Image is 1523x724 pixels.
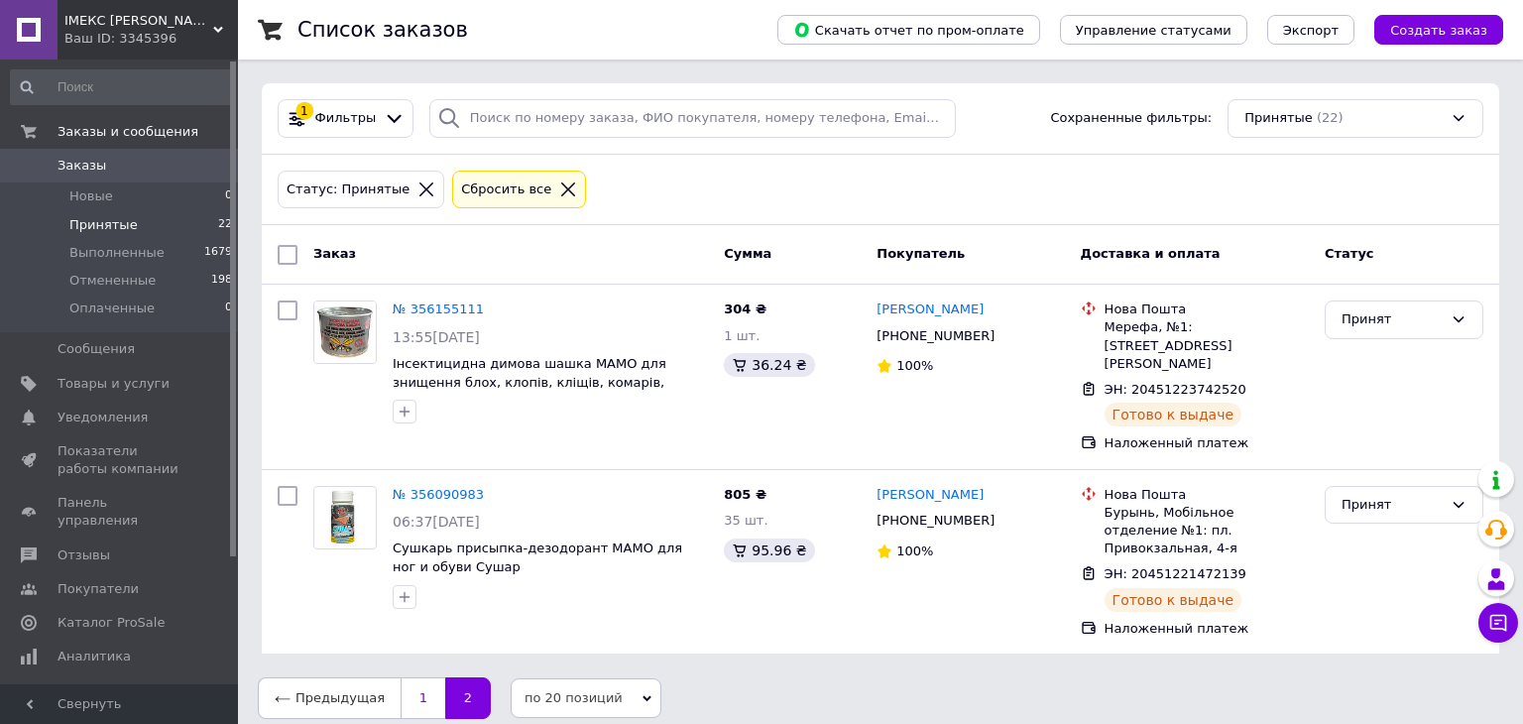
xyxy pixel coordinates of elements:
span: Статус [1325,246,1374,261]
a: Фото товару [313,301,377,364]
span: 0 [225,300,232,317]
div: 1 [295,102,313,120]
span: 100% [896,543,933,558]
a: № 356090983 [393,487,484,502]
button: Создать заказ [1374,15,1503,45]
a: Сушкарь присыпка-дезодорант МАМО для ног и обуви Сушар [393,541,682,574]
span: Управление сайтом [58,681,183,717]
h1: Список заказов [297,18,468,42]
input: Поиск по номеру заказа, ФИО покупателя, номеру телефона, Email, номеру накладной [429,99,957,138]
span: ЭН: 20451223742520 [1105,382,1246,397]
span: 100% [896,358,933,373]
a: [PERSON_NAME] [877,486,984,505]
span: Сумма [724,246,771,261]
a: 1 [401,677,445,719]
input: Поиск [10,69,234,105]
span: Доставка и оплата [1081,246,1221,261]
span: 0 [225,187,232,205]
span: Показатели работы компании [58,442,183,478]
span: Аналитика [58,648,131,665]
span: Панель управления [58,494,183,530]
span: 22 [218,216,232,234]
span: Фильтры [315,109,377,128]
div: Принят [1342,495,1443,516]
span: Отмененные [69,272,156,290]
a: Фото товару [313,486,377,549]
button: Скачать отчет по пром-оплате [777,15,1040,45]
a: 2 [445,677,491,719]
span: 1 шт. [724,328,760,343]
span: ІМЕКС МАКС [64,12,213,30]
span: Скачать отчет по пром-оплате [793,21,1024,39]
span: Отзывы [58,546,110,564]
a: Предыдущая [258,677,401,719]
div: Нова Пошта [1105,301,1309,318]
span: 35 шт. [724,513,767,528]
span: Заказы и сообщения [58,123,198,141]
span: (22) [1317,110,1344,125]
span: 13:55[DATE] [393,329,480,345]
span: Создать заказ [1390,23,1487,38]
span: Принятые [1244,109,1313,128]
div: 95.96 ₴ [724,539,814,562]
span: Покупатели [58,580,139,598]
span: Заказ [313,246,356,261]
span: Управление статусами [1076,23,1231,38]
div: Статус: Принятые [283,180,413,200]
span: ЭН: 20451221472139 [1105,566,1246,581]
div: 36.24 ₴ [724,353,814,377]
span: 06:37[DATE] [393,514,480,530]
img: Фото товару [314,488,376,547]
div: Ваш ID: 3345396 [64,30,238,48]
button: Управление статусами [1060,15,1247,45]
span: Каталог ProSale [58,614,165,632]
span: 304 ₴ [724,302,766,316]
a: Создать заказ [1354,22,1503,37]
div: Наложенный платеж [1105,620,1309,638]
div: Наложенный платеж [1105,434,1309,452]
div: Нова Пошта [1105,486,1309,504]
span: 198 [211,272,232,290]
div: [PHONE_NUMBER] [873,508,998,534]
span: Сообщения [58,340,135,358]
span: по 20 позиций [511,678,661,718]
div: Готово к выдаче [1105,588,1241,612]
span: Выполненные [69,244,165,262]
a: № 356155111 [393,302,484,316]
span: Принятые [69,216,138,234]
span: Заказы [58,157,106,175]
a: Інсектицидна димова шашка МАМО для знищення блох, клопів, кліщів, комарів, мурах та будь-яких інш... [393,356,666,408]
span: 805 ₴ [724,487,766,502]
span: Уведомления [58,409,148,426]
div: Принят [1342,309,1443,330]
div: [PHONE_NUMBER] [873,323,998,349]
div: Готово к выдаче [1105,403,1241,426]
span: Экспорт [1283,23,1339,38]
div: Сбросить все [457,180,555,200]
img: Фото товару [314,302,376,363]
button: Экспорт [1267,15,1354,45]
div: Мерефа, №1: [STREET_ADDRESS][PERSON_NAME] [1105,318,1309,373]
span: Новые [69,187,113,205]
a: [PERSON_NAME] [877,301,984,319]
span: Покупатель [877,246,965,261]
div: Бурынь, Мобільное отделение №1: пл. Привокзальная, 4-я [1105,504,1309,558]
span: Товары и услуги [58,375,170,393]
button: Чат с покупателем [1478,603,1518,643]
span: Оплаченные [69,300,155,317]
span: 1679 [204,244,232,262]
span: Сохраненные фильтры: [1050,109,1212,128]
